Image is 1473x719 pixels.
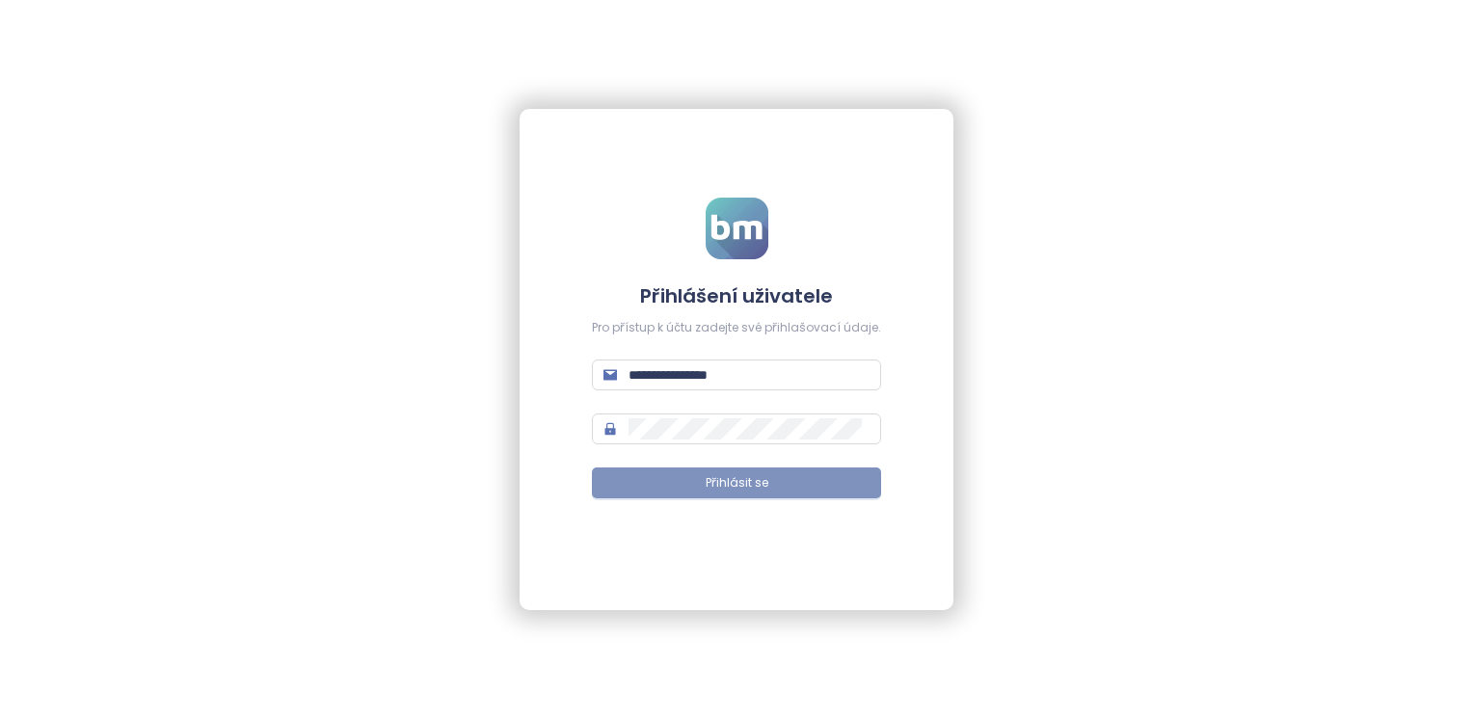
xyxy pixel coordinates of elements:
button: Přihlásit se [592,467,881,498]
span: lock [603,422,617,436]
span: mail [603,368,617,382]
div: Pro přístup k účtu zadejte své přihlašovací údaje. [592,319,881,337]
img: logo [706,198,768,259]
span: Přihlásit se [706,474,768,493]
h4: Přihlášení uživatele [592,282,881,309]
